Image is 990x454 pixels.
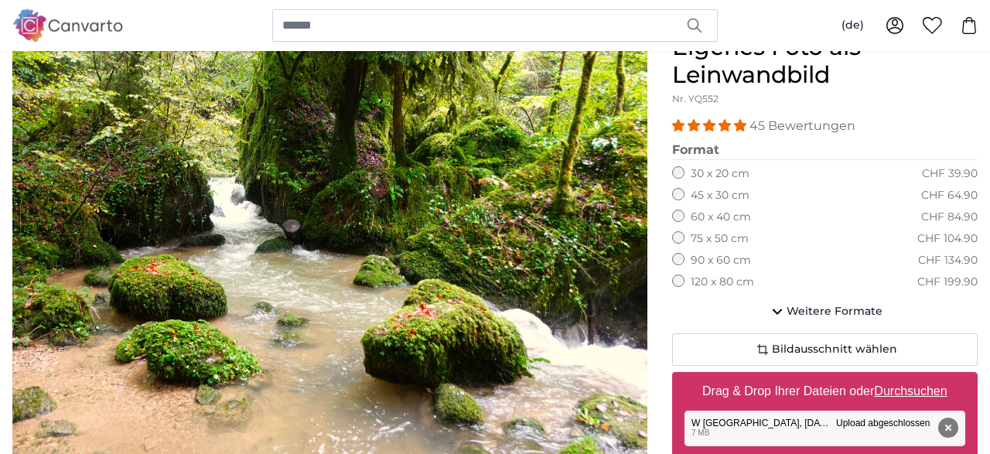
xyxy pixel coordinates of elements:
[772,342,897,357] span: Bildausschnitt wählen
[787,304,882,319] span: Weitere Formate
[917,275,978,290] div: CHF 199.90
[691,166,749,182] label: 30 x 20 cm
[829,12,876,39] button: (de)
[691,210,751,225] label: 60 x 40 cm
[691,231,749,247] label: 75 x 50 cm
[691,188,749,203] label: 45 x 30 cm
[917,231,978,247] div: CHF 104.90
[672,141,978,160] legend: Format
[672,118,749,133] span: 4.93 stars
[918,253,978,268] div: CHF 134.90
[922,166,978,182] div: CHF 39.90
[691,275,754,290] label: 120 x 80 cm
[672,33,978,89] h1: Eigenes Foto als Leinwandbild
[875,384,947,398] u: Durchsuchen
[672,93,719,104] span: Nr. YQ552
[921,210,978,225] div: CHF 84.90
[921,188,978,203] div: CHF 64.90
[12,9,124,41] img: Canvarto
[672,333,978,366] button: Bildausschnitt wählen
[672,296,978,327] button: Weitere Formate
[749,118,855,133] span: 45 Bewertungen
[691,253,751,268] label: 90 x 60 cm
[696,376,954,407] label: Drag & Drop Ihrer Dateien oder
